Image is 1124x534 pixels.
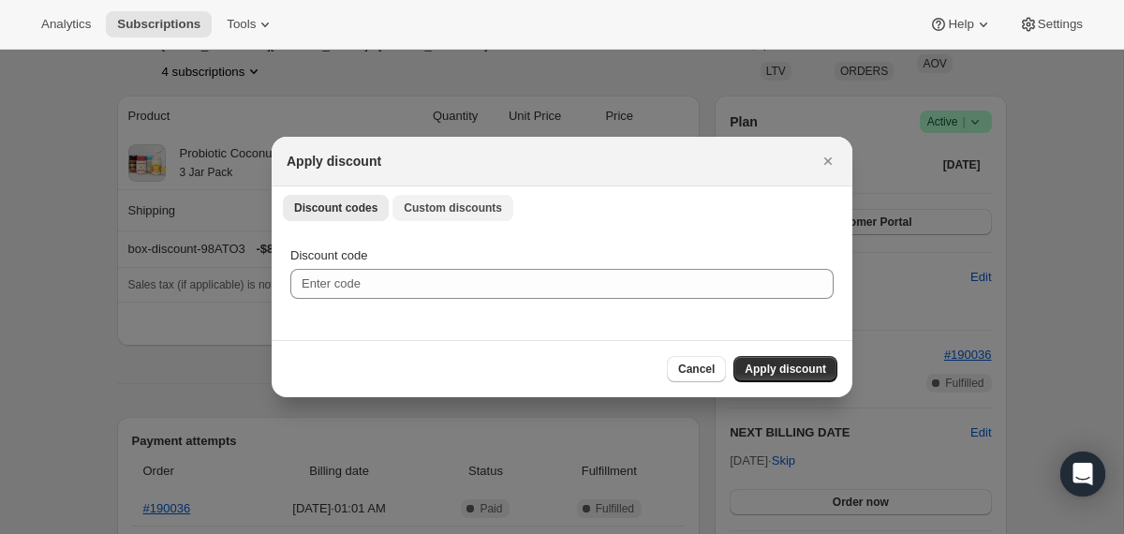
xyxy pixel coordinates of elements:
[815,148,841,174] button: Close
[1038,17,1083,32] span: Settings
[106,11,212,37] button: Subscriptions
[272,228,852,340] div: Discount codes
[287,152,381,171] h2: Apply discount
[404,200,502,215] span: Custom discounts
[1060,452,1105,497] div: Open Intercom Messenger
[215,11,286,37] button: Tools
[733,356,837,382] button: Apply discount
[41,17,91,32] span: Analytics
[745,362,826,377] span: Apply discount
[30,11,102,37] button: Analytics
[1008,11,1094,37] button: Settings
[678,362,715,377] span: Cancel
[948,17,973,32] span: Help
[283,195,389,221] button: Discount codes
[667,356,726,382] button: Cancel
[392,195,513,221] button: Custom discounts
[117,17,200,32] span: Subscriptions
[918,11,1003,37] button: Help
[290,269,834,299] input: Enter code
[294,200,377,215] span: Discount codes
[227,17,256,32] span: Tools
[290,248,367,262] span: Discount code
